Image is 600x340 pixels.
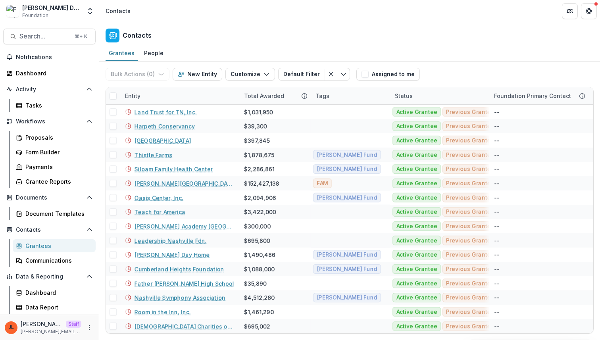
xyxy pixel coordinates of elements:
[25,288,89,297] div: Dashboard
[239,87,311,104] div: Total Awarded
[446,309,494,315] span: Previous Grantee
[25,133,89,142] div: Proposals
[494,165,500,173] div: --
[494,151,500,159] div: --
[325,68,337,81] button: Clear filter
[494,265,500,273] div: --
[13,286,96,299] a: Dashboard
[135,108,197,116] a: Land Trust for TN, Inc.
[25,163,89,171] div: Payments
[396,223,437,230] span: Active Grantee
[244,322,270,330] div: $695,002
[489,87,588,104] div: Foundation Primary Contact
[173,68,222,81] button: New Entity
[244,222,271,231] div: $300,000
[396,166,437,173] span: Active Grantee
[494,108,500,116] div: --
[135,151,172,159] a: Thistle Farms
[396,109,437,115] span: Active Grantee
[396,309,437,315] span: Active Grantee
[225,68,275,81] button: Customize
[494,179,500,188] div: --
[135,236,207,245] a: Leadership Nashville Fdn.
[396,209,437,215] span: Active Grantee
[446,294,494,301] span: Previous Grantee
[141,46,167,61] a: People
[25,209,89,218] div: Document Templates
[446,237,494,244] span: Previous Grantee
[494,194,500,202] div: --
[135,294,225,302] a: Nashville Symphony Association
[494,279,500,288] div: --
[494,322,500,330] div: --
[13,239,96,252] a: Grantees
[396,280,437,287] span: Active Grantee
[317,180,328,187] span: FAM
[135,194,183,202] a: Oasis Center, Inc.
[390,92,417,100] div: Status
[22,4,81,12] div: [PERSON_NAME] Data Sandbox [In Dev]
[141,47,167,59] div: People
[3,51,96,63] button: Notifications
[19,33,70,40] span: Search...
[25,242,89,250] div: Grantees
[489,92,576,100] div: Foundation Primary Contact
[494,251,500,259] div: --
[396,180,437,187] span: Active Grantee
[244,208,276,216] div: $3,422,000
[25,177,89,186] div: Grantee Reports
[244,194,276,202] div: $2,094,906
[581,3,597,19] button: Get Help
[446,252,494,258] span: Previous Grantee
[16,273,83,280] span: Data & Reporting
[13,301,96,314] a: Data Report
[494,294,500,302] div: --
[390,87,489,104] div: Status
[494,122,500,131] div: --
[3,223,96,236] button: Open Contacts
[85,323,94,332] button: More
[16,54,92,61] span: Notifications
[106,7,131,15] div: Contacts
[13,99,96,112] a: Tasks
[244,265,275,273] div: $1,088,000
[317,266,377,273] span: [PERSON_NAME] Fund
[396,323,437,330] span: Active Grantee
[244,108,273,116] div: $1,031,950
[13,175,96,188] a: Grantee Reports
[446,152,494,158] span: Previous Grantee
[3,270,96,283] button: Open Data & Reporting
[278,68,325,81] button: Default Filter
[13,254,96,267] a: Communications
[3,115,96,128] button: Open Workflows
[446,323,494,330] span: Previous Grantee
[494,136,500,145] div: --
[120,92,145,100] div: Entity
[356,68,420,81] button: Assigned to me
[244,136,270,145] div: $397,845
[85,3,96,19] button: Open entity switcher
[446,137,494,144] span: Previous Grantee
[25,101,89,109] div: Tasks
[244,294,275,302] div: $4,512,280
[3,83,96,96] button: Open Activity
[135,279,234,288] a: Father [PERSON_NAME] High School
[317,152,377,158] span: [PERSON_NAME] Fund
[396,137,437,144] span: Active Grantee
[311,87,390,104] div: Tags
[446,280,494,287] span: Previous Grantee
[66,321,81,328] p: Staff
[446,166,494,173] span: Previous Grantee
[135,122,195,131] a: Harpeth Conservancy
[244,122,267,131] div: $39,300
[244,279,267,288] div: $35,890
[106,46,138,61] a: Grantees
[16,194,83,201] span: Documents
[494,236,500,245] div: --
[396,237,437,244] span: Active Grantee
[16,69,89,77] div: Dashboard
[16,118,83,125] span: Workflows
[8,325,14,330] div: Jeanne Locker
[22,12,48,19] span: Foundation
[135,322,235,330] a: [DEMOGRAPHIC_DATA] Charities of TN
